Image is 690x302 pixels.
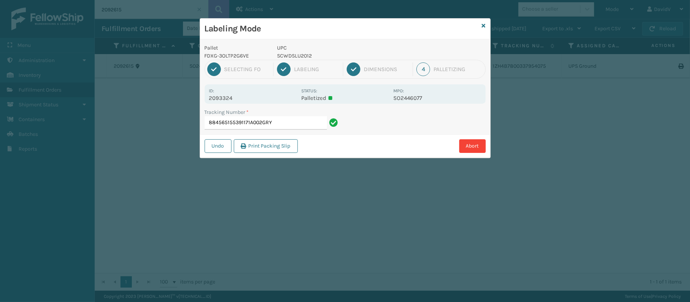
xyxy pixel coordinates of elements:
[209,88,214,93] label: Id:
[347,62,360,76] div: 3
[209,95,297,101] p: 2093324
[205,108,249,116] label: Tracking Number
[301,88,317,93] label: Status:
[205,139,232,153] button: Undo
[416,62,430,76] div: 4
[224,66,270,73] div: Selecting FO
[234,139,298,153] button: Print Packing Slip
[277,44,389,52] p: UPC
[277,62,291,76] div: 2
[301,95,389,101] p: Palletized
[205,52,268,60] p: FDXG-3OLTP2G6VE
[393,95,481,101] p: SO2446077
[205,44,268,52] p: Pallet
[393,88,404,93] label: MPO:
[294,66,340,73] div: Labeling
[205,23,479,34] h3: Labeling Mode
[364,66,409,73] div: Dimensions
[433,66,483,73] div: Palletizing
[459,139,486,153] button: Abort
[207,62,221,76] div: 1
[277,52,389,60] p: SCWDSLU2012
